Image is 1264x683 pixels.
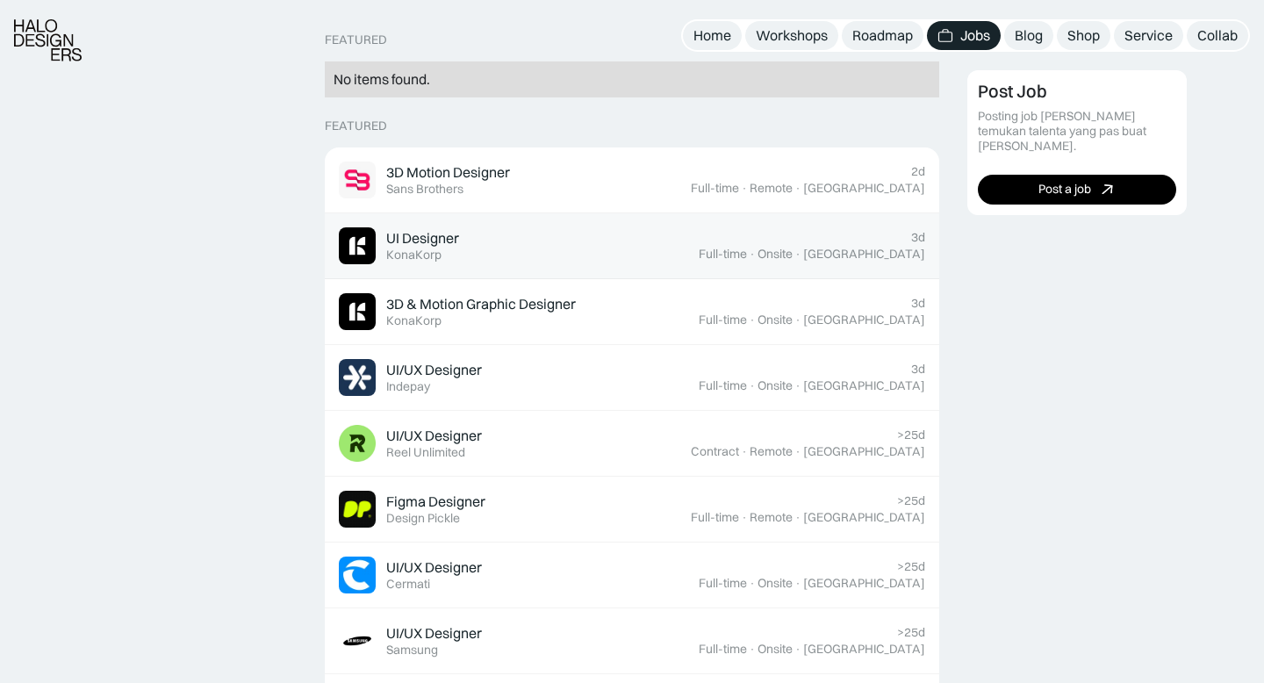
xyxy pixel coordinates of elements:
div: UI Designer [386,229,459,248]
a: Job ImageUI DesignerKonaKorp3dFull-time·Onsite·[GEOGRAPHIC_DATA] [325,213,939,279]
div: UI/UX Designer [386,624,482,643]
div: >25d [897,559,925,574]
img: Job Image [339,359,376,396]
div: Full-time [699,642,747,657]
div: Featured [325,119,387,133]
div: · [749,313,756,327]
div: · [794,576,801,591]
div: Remote [750,444,793,459]
div: Design Pickle [386,511,460,526]
div: · [749,247,756,262]
a: Blog [1004,21,1053,50]
a: Job ImageFigma DesignerDesign Pickle>25dFull-time·Remote·[GEOGRAPHIC_DATA] [325,477,939,543]
div: · [794,181,801,196]
img: Job Image [339,491,376,528]
div: 3D & Motion Graphic Designer [386,295,576,313]
div: Onsite [758,313,793,327]
div: Full-time [691,181,739,196]
a: Collab [1187,21,1248,50]
div: Service [1124,26,1173,45]
div: Roadmap [852,26,913,45]
div: · [794,313,801,327]
div: Onsite [758,642,793,657]
a: Roadmap [842,21,923,50]
a: Workshops [745,21,838,50]
div: [GEOGRAPHIC_DATA] [803,378,925,393]
div: Shop [1067,26,1100,45]
div: Blog [1015,26,1043,45]
div: UI/UX Designer [386,361,482,379]
div: UI/UX Designer [386,427,482,445]
div: Full-time [691,510,739,525]
img: Job Image [339,293,376,330]
div: [GEOGRAPHIC_DATA] [803,313,925,327]
div: 3d [911,362,925,377]
div: Samsung [386,643,438,658]
div: [GEOGRAPHIC_DATA] [803,642,925,657]
div: 3D Motion Designer [386,163,510,182]
img: Job Image [339,622,376,659]
div: Workshops [756,26,828,45]
div: [GEOGRAPHIC_DATA] [803,510,925,525]
div: Remote [750,181,793,196]
div: Home [693,26,731,45]
div: Figma Designer [386,492,485,511]
div: Posting job [PERSON_NAME] temukan talenta yang pas buat [PERSON_NAME]. [978,109,1176,153]
div: [GEOGRAPHIC_DATA] [803,444,925,459]
a: Shop [1057,21,1110,50]
div: Full-time [699,313,747,327]
div: Indepay [386,379,430,394]
img: Job Image [339,162,376,198]
div: · [794,642,801,657]
div: · [749,642,756,657]
div: No items found. [334,70,930,89]
div: [GEOGRAPHIC_DATA] [803,247,925,262]
div: · [749,378,756,393]
img: Job Image [339,425,376,462]
div: Contract [691,444,739,459]
div: 2d [911,164,925,179]
div: Remote [750,510,793,525]
div: · [794,247,801,262]
div: 3d [911,296,925,311]
a: Service [1114,21,1183,50]
a: Post a job [978,174,1176,204]
a: Job ImageUI/UX DesignerSamsung>25dFull-time·Onsite·[GEOGRAPHIC_DATA] [325,608,939,674]
a: Job Image3D & Motion Graphic DesignerKonaKorp3dFull-time·Onsite·[GEOGRAPHIC_DATA] [325,279,939,345]
div: · [794,510,801,525]
div: Post Job [978,81,1047,102]
div: 3d [911,230,925,245]
a: Job ImageUI/UX DesignerIndepay3dFull-time·Onsite·[GEOGRAPHIC_DATA] [325,345,939,411]
a: Job ImageUI/UX DesignerCermati>25dFull-time·Onsite·[GEOGRAPHIC_DATA] [325,543,939,608]
div: · [741,444,748,459]
div: · [794,378,801,393]
div: Onsite [758,576,793,591]
div: · [741,181,748,196]
div: Jobs [960,26,990,45]
div: Cermati [386,577,430,592]
a: Jobs [927,21,1001,50]
div: [GEOGRAPHIC_DATA] [803,576,925,591]
div: KonaKorp [386,313,442,328]
div: Collab [1197,26,1238,45]
div: Featured [325,32,387,47]
a: Job Image3D Motion DesignerSans Brothers2dFull-time·Remote·[GEOGRAPHIC_DATA] [325,147,939,213]
a: Home [683,21,742,50]
div: Post a job [1038,182,1091,197]
div: >25d [897,493,925,508]
div: Onsite [758,378,793,393]
div: KonaKorp [386,248,442,262]
div: >25d [897,625,925,640]
img: Job Image [339,557,376,593]
div: · [741,510,748,525]
div: Full-time [699,576,747,591]
div: [GEOGRAPHIC_DATA] [803,181,925,196]
a: Job ImageUI/UX DesignerReel Unlimited>25dContract·Remote·[GEOGRAPHIC_DATA] [325,411,939,477]
div: >25d [897,428,925,442]
div: Full-time [699,247,747,262]
div: Sans Brothers [386,182,463,197]
img: Job Image [339,227,376,264]
div: · [794,444,801,459]
div: Reel Unlimited [386,445,465,460]
div: UI/UX Designer [386,558,482,577]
